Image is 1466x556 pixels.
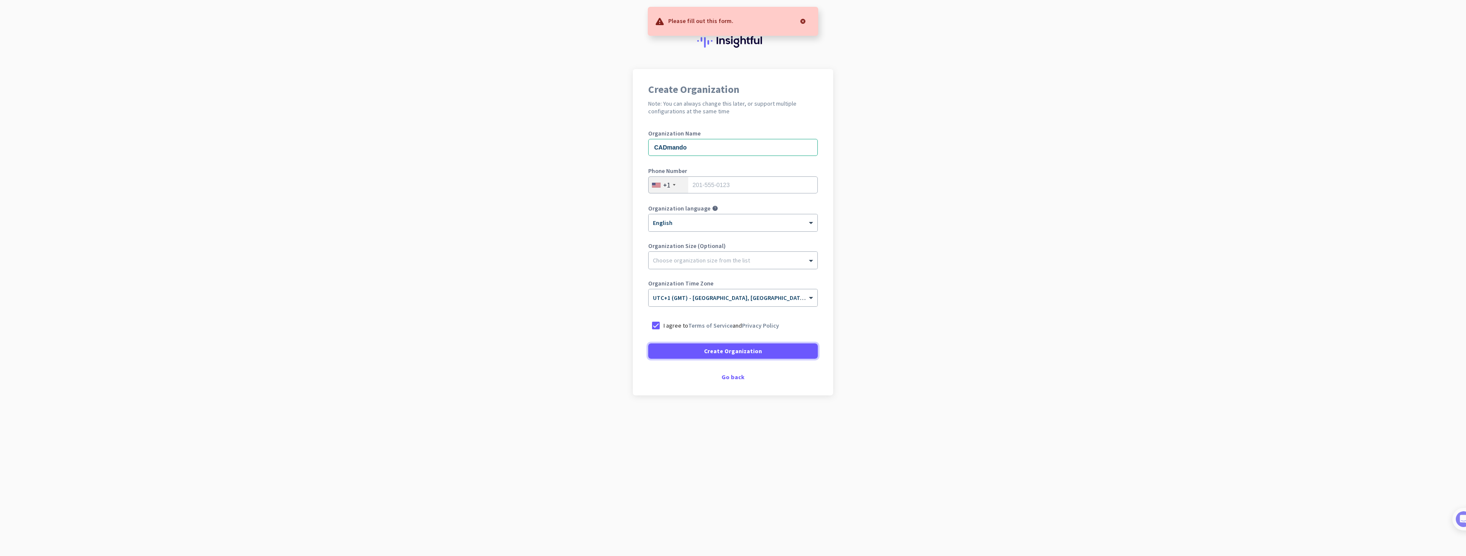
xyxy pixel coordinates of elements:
i: help [712,205,718,211]
h1: Create Organization [648,84,818,95]
p: Please fill out this form. [668,16,733,25]
input: 201-555-0123 [648,176,818,193]
img: Insightful [697,34,769,48]
p: I agree to and [664,321,779,330]
a: Terms of Service [688,322,733,329]
label: Organization language [648,205,710,211]
button: Create Organization [648,343,818,359]
label: Phone Number [648,168,818,174]
label: Organization Size (Optional) [648,243,818,249]
div: +1 [663,181,670,189]
div: Go back [648,374,818,380]
span: Create Organization [704,347,762,355]
input: What is the name of your organization? [648,139,818,156]
label: Organization Name [648,130,818,136]
h2: Note: You can always change this later, or support multiple configurations at the same time [648,100,818,115]
a: Privacy Policy [742,322,779,329]
label: Organization Time Zone [648,280,818,286]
